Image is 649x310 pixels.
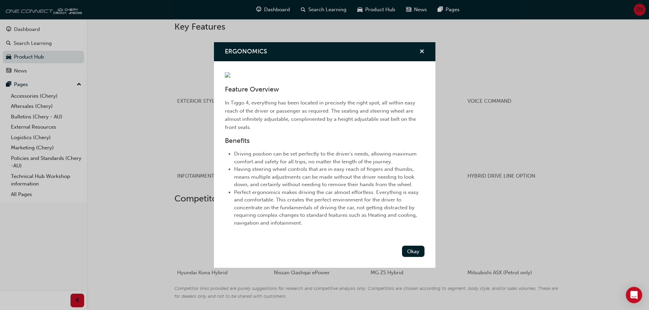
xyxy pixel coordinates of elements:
[214,42,435,268] div: ERGONOMICS
[234,150,424,165] li: Driving position can be set perfectly to the driver's needs, allowing maximum comfort and safety ...
[225,48,267,55] span: ERGONOMICS
[225,85,424,93] h3: Feature Overview
[225,72,230,78] img: 26245729-ba10-4790-9206-2d9dd3887908.jpg
[402,246,424,257] button: Okay
[419,49,424,55] span: cross-icon
[234,165,424,189] li: Having steering wheel controls that are in easy reach of fingers and thumbs, means multiple adjus...
[234,189,424,227] li: Perfect ergonomics makes driving the car almost effortless. Everything is easy and comfortable. T...
[626,287,642,303] div: Open Intercom Messenger
[225,100,417,130] span: In Tiggo 4, everything has been located in precisely the right spot, all within easy reach of the...
[419,48,424,56] button: cross-icon
[225,137,424,145] h3: Benefits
